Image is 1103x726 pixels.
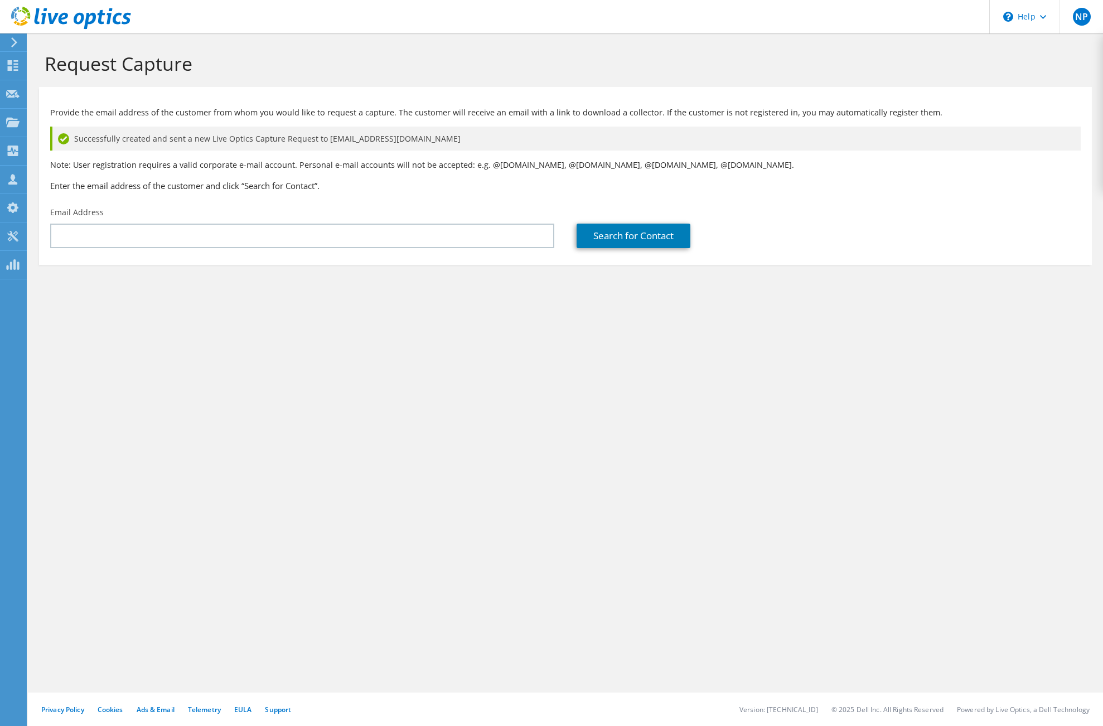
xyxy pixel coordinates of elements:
label: Email Address [50,207,104,218]
a: Search for Contact [577,224,690,248]
li: Powered by Live Optics, a Dell Technology [957,705,1090,714]
p: Note: User registration requires a valid corporate e-mail account. Personal e-mail accounts will ... [50,159,1081,171]
h3: Enter the email address of the customer and click “Search for Contact”. [50,180,1081,192]
a: Support [265,705,291,714]
li: Version: [TECHNICAL_ID] [739,705,818,714]
li: © 2025 Dell Inc. All Rights Reserved [831,705,944,714]
svg: \n [1003,12,1013,22]
a: Telemetry [188,705,221,714]
a: Cookies [98,705,123,714]
span: Successfully created and sent a new Live Optics Capture Request to [EMAIL_ADDRESS][DOMAIN_NAME] [74,133,461,145]
a: Ads & Email [137,705,175,714]
a: EULA [234,705,251,714]
span: NP [1073,8,1091,26]
p: Provide the email address of the customer from whom you would like to request a capture. The cust... [50,107,1081,119]
a: Privacy Policy [41,705,84,714]
h1: Request Capture [45,52,1081,75]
